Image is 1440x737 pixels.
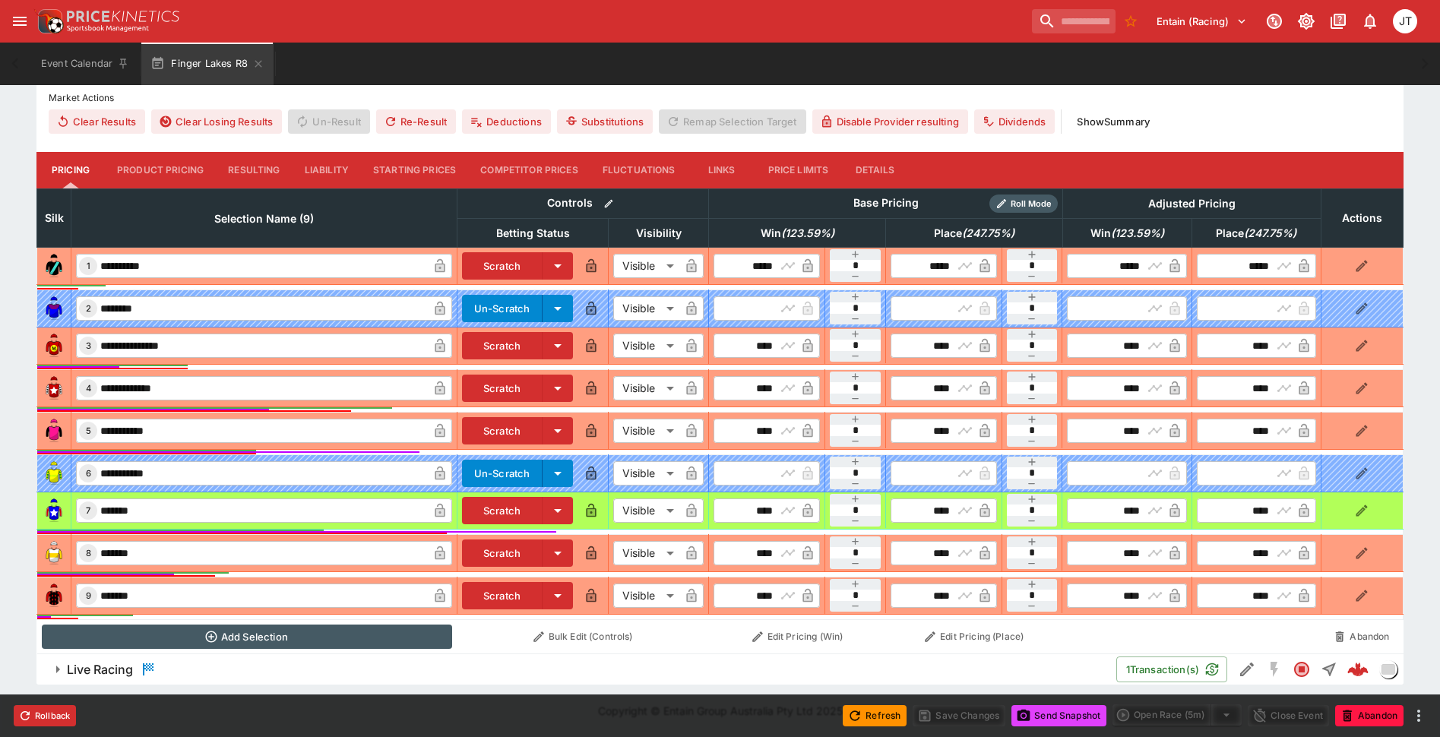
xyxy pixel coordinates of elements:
img: runner 4 [42,376,66,400]
span: Place(247.75%) [917,224,1031,242]
em: ( 123.59 %) [781,224,834,242]
button: Live Racing [36,654,1116,685]
button: Scratch [462,582,543,609]
div: Josh Tanner [1393,9,1417,33]
button: Liability [293,152,361,188]
button: Bulk edit [599,194,619,214]
div: Visible [613,376,679,400]
a: bb67926e-d73f-4ab7-ade8-d9bac1071232 [1343,654,1373,685]
button: Event Calendar [32,43,138,85]
button: Finger Lakes R8 [141,43,274,85]
input: search [1032,9,1116,33]
img: runner 1 [42,254,66,278]
span: Win(123.59%) [1074,224,1181,242]
div: Visible [613,584,679,608]
button: open drawer [6,8,33,35]
img: runner 2 [42,296,66,321]
th: Controls [457,188,709,218]
div: Show/hide Price Roll mode configuration. [989,195,1058,213]
button: Notifications [1356,8,1384,35]
span: Un-Result [288,109,369,134]
span: 4 [83,383,94,394]
div: Visible [613,541,679,565]
button: Connected to PK [1261,8,1288,35]
span: Visibility [619,224,698,242]
button: Competitor Prices [468,152,590,188]
div: liveracing [1379,660,1397,678]
button: Scratch [462,332,543,359]
div: Visible [613,254,679,278]
button: Abandon [1325,625,1398,649]
button: Scratch [462,417,543,444]
th: Actions [1321,188,1403,247]
button: Documentation [1324,8,1352,35]
button: Re-Result [376,109,456,134]
span: 5 [83,425,94,436]
button: Refresh [843,705,907,726]
span: Place(247.75%) [1199,224,1313,242]
span: Win(123.59%) [744,224,851,242]
span: 3 [83,340,94,351]
em: ( 247.75 %) [962,224,1014,242]
button: Pricing [36,152,105,188]
button: Un-Scratch [462,295,543,322]
button: Rollback [14,705,76,726]
button: Resulting [216,152,292,188]
label: Market Actions [49,87,1391,109]
img: runner 8 [42,541,66,565]
button: Scratch [462,252,543,280]
button: Details [840,152,909,188]
div: split button [1112,704,1242,726]
span: 9 [83,590,94,601]
img: PriceKinetics Logo [33,6,64,36]
img: runner 3 [42,334,66,358]
img: liveracing [1380,661,1397,678]
button: Straight [1315,656,1343,683]
span: Mark an event as closed and abandoned. [1335,707,1404,722]
img: Sportsbook Management [67,25,149,32]
button: Substitutions [557,109,653,134]
th: Adjusted Pricing [1062,188,1321,218]
button: Clear Results [49,109,145,134]
img: logo-cerberus--red.svg [1347,659,1369,680]
img: runner 5 [42,419,66,443]
span: 2 [83,303,94,314]
div: Visible [613,296,679,321]
div: Visible [613,334,679,358]
button: Select Tenant [1147,9,1256,33]
button: Edit Pricing (Win) [714,625,881,649]
button: ShowSummary [1068,109,1159,134]
img: runner 7 [42,498,66,523]
button: Add Selection [42,625,453,649]
button: 1Transaction(s) [1116,656,1227,682]
th: Silk [37,188,71,247]
button: SGM Disabled [1261,656,1288,683]
button: Product Pricing [105,152,216,188]
span: Selection Name (9) [198,210,331,228]
div: Visible [613,419,679,443]
h6: Live Racing [67,662,133,678]
img: runner 9 [42,584,66,608]
button: Toggle light/dark mode [1293,8,1320,35]
button: Price Limits [756,152,841,188]
button: more [1410,707,1428,725]
div: Base Pricing [847,194,925,213]
img: PriceKinetics [67,11,179,22]
span: Betting Status [479,224,587,242]
span: Roll Mode [1005,198,1058,210]
button: Disable Provider resulting [812,109,968,134]
button: No Bookmarks [1119,9,1143,33]
button: Un-Scratch [462,460,543,487]
button: Links [688,152,756,188]
button: Scratch [462,497,543,524]
button: Clear Losing Results [151,109,282,134]
button: Edit Pricing (Place) [891,625,1059,649]
div: bb67926e-d73f-4ab7-ade8-d9bac1071232 [1347,659,1369,680]
img: runner 6 [42,461,66,486]
span: 6 [83,468,94,479]
div: Visible [613,498,679,523]
svg: Closed [1293,660,1311,678]
span: 7 [83,505,93,516]
button: Edit Detail [1233,656,1261,683]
